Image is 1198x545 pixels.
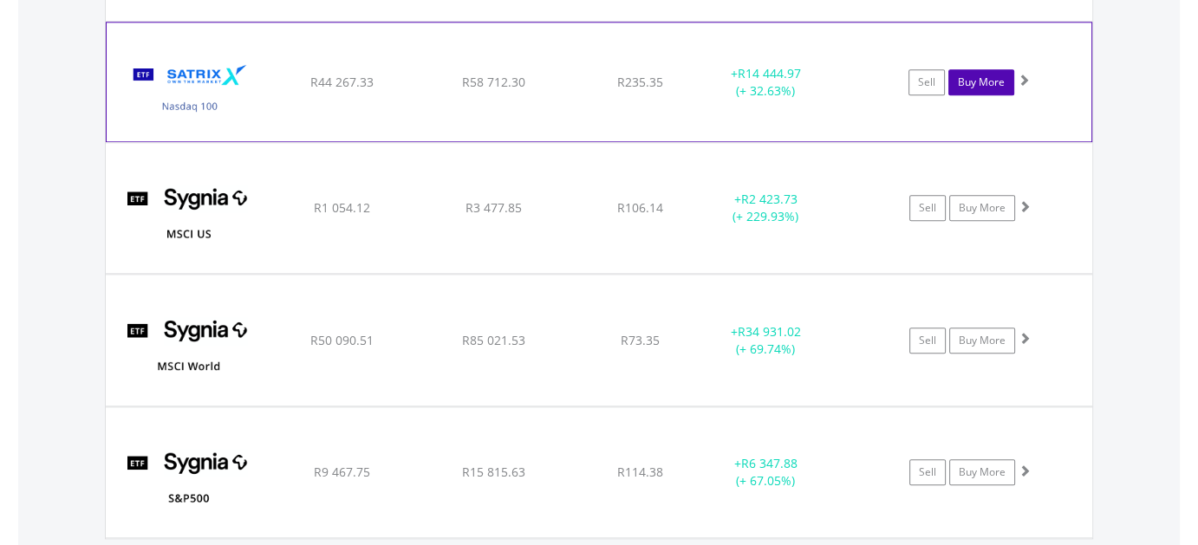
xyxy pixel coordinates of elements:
[909,328,946,354] a: Sell
[114,429,264,533] img: TFSA.SYG500.png
[948,69,1014,95] a: Buy More
[949,328,1015,354] a: Buy More
[462,74,525,90] span: R58 712.30
[909,195,946,221] a: Sell
[617,199,663,216] span: R106.14
[949,195,1015,221] a: Buy More
[313,464,369,480] span: R9 467.75
[949,459,1015,485] a: Buy More
[700,323,831,358] div: + (+ 69.74%)
[737,65,800,81] span: R14 444.97
[115,44,264,136] img: TFSA.STXNDQ.png
[462,332,525,348] span: R85 021.53
[700,191,831,225] div: + (+ 229.93%)
[310,74,374,90] span: R44 267.33
[741,191,798,207] span: R2 423.73
[700,455,831,490] div: + (+ 67.05%)
[621,332,660,348] span: R73.35
[617,464,663,480] span: R114.38
[909,459,946,485] a: Sell
[700,65,830,100] div: + (+ 32.63%)
[738,323,801,340] span: R34 931.02
[313,199,369,216] span: R1 054.12
[617,74,663,90] span: R235.35
[466,199,522,216] span: R3 477.85
[908,69,945,95] a: Sell
[309,332,373,348] span: R50 090.51
[462,464,525,480] span: R15 815.63
[741,455,798,471] span: R6 347.88
[114,165,264,269] img: TFSA.SYGUS.png
[114,296,264,400] img: TFSA.SYGWD.png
